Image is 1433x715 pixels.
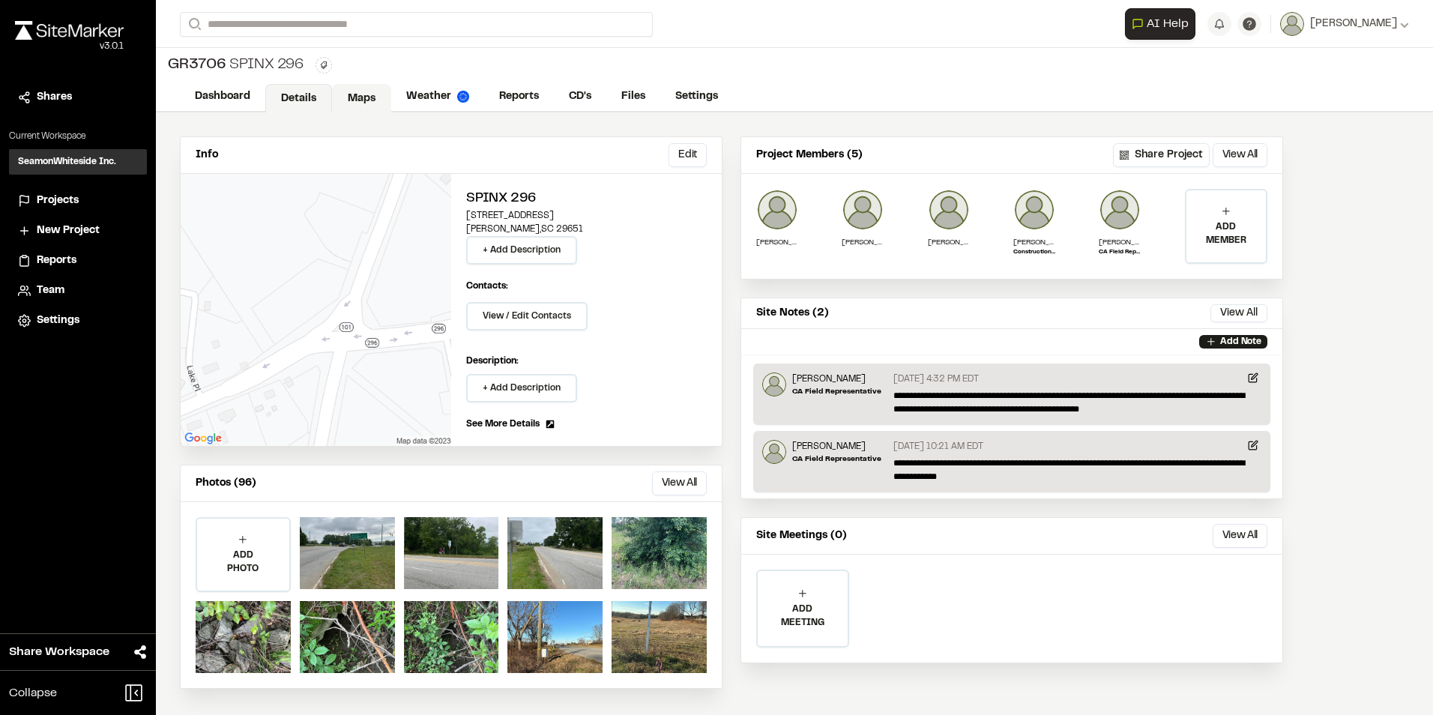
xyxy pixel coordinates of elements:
[1280,12,1409,36] button: [PERSON_NAME]
[1210,304,1267,322] button: View All
[792,372,881,386] p: [PERSON_NAME]
[842,189,884,231] img: Steven Seiler
[18,283,138,299] a: Team
[466,302,588,331] button: View / Edit Contacts
[466,417,540,431] span: See More Details
[1213,143,1267,167] button: View All
[756,189,798,231] img: Raphael Betit
[197,549,289,576] p: ADD PHOTO
[9,643,109,661] span: Share Workspace
[606,82,660,111] a: Files
[1125,8,1201,40] div: Open AI Assistant
[168,54,304,76] div: Spinx 296
[466,374,577,402] button: + Add Description
[18,155,116,169] h3: SeamonWhiteside Inc.
[792,386,881,397] p: CA Field Representative
[18,193,138,209] a: Projects
[1213,524,1267,548] button: View All
[893,440,983,453] p: [DATE] 10:21 AM EDT
[37,313,79,329] span: Settings
[9,684,57,702] span: Collapse
[466,280,508,293] p: Contacts:
[1099,189,1141,231] img: Katlyn Thomasson
[792,453,881,465] p: CA Field Representative
[466,223,707,236] p: [PERSON_NAME] , SC 29651
[669,143,707,167] button: Edit
[15,40,124,53] div: Oh geez...please don't...
[762,440,786,464] img: Katlyn Thomasson
[756,305,829,322] p: Site Notes (2)
[37,223,100,239] span: New Project
[265,84,332,112] a: Details
[316,57,332,73] button: Edit Tags
[18,253,138,269] a: Reports
[652,471,707,495] button: View All
[37,193,79,209] span: Projects
[168,54,226,76] span: GR3706
[1147,15,1189,33] span: AI Help
[554,82,606,111] a: CD's
[1099,248,1141,257] p: CA Field Representative
[18,313,138,329] a: Settings
[37,89,72,106] span: Shares
[756,237,798,248] p: [PERSON_NAME]
[1013,189,1055,231] img: Bryan Bearden, PE
[1113,143,1210,167] button: Share Project
[1013,237,1055,248] p: [PERSON_NAME], [GEOGRAPHIC_DATA]
[928,189,970,231] img: Jake Shelley
[466,189,707,209] h2: Spinx 296
[196,475,256,492] p: Photos (96)
[484,82,554,111] a: Reports
[37,283,64,299] span: Team
[893,372,979,386] p: [DATE] 4:32 PM EDT
[1280,12,1304,36] img: User
[37,253,76,269] span: Reports
[180,12,207,37] button: Search
[15,21,124,40] img: rebrand.png
[1186,220,1266,247] p: ADD MEMBER
[758,603,848,630] p: ADD MEETING
[660,82,733,111] a: Settings
[391,82,484,111] a: Weather
[756,528,847,544] p: Site Meetings (0)
[842,237,884,248] p: [PERSON_NAME]
[792,440,881,453] p: [PERSON_NAME]
[928,237,970,248] p: [PERSON_NAME]
[1013,248,1055,257] p: Construction Administration Team Leader
[18,89,138,106] a: Shares
[180,82,265,111] a: Dashboard
[457,91,469,103] img: precipai.png
[1125,8,1195,40] button: Open AI Assistant
[466,209,707,223] p: [STREET_ADDRESS]
[1310,16,1397,32] span: [PERSON_NAME]
[756,147,863,163] p: Project Members (5)
[196,147,218,163] p: Info
[466,355,707,368] p: Description:
[1099,237,1141,248] p: [PERSON_NAME]
[1220,335,1261,349] p: Add Note
[466,236,577,265] button: + Add Description
[762,372,786,396] img: Katlyn Thomasson
[18,223,138,239] a: New Project
[9,130,147,143] p: Current Workspace
[332,84,391,112] a: Maps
